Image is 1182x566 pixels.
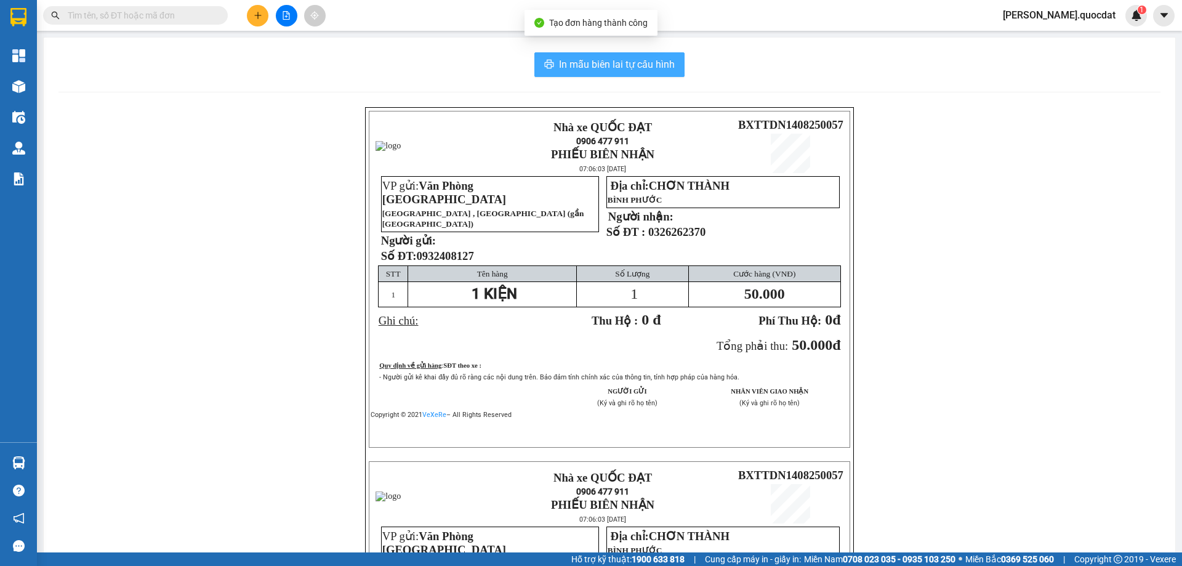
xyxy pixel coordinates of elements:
span: BÌNH PHƯỚC [608,546,662,555]
span: check-circle [534,18,544,28]
span: VP gửi: [382,530,506,556]
input: Tìm tên, số ĐT hoặc mã đơn [68,9,213,22]
button: caret-down [1153,5,1175,26]
span: Thu Hộ : [592,314,638,327]
span: message [13,540,25,552]
span: ⚪️ [959,557,962,562]
img: warehouse-icon [12,111,25,124]
span: Phí Thu Hộ: [758,314,821,327]
button: aim [304,5,326,26]
strong: Người nhận: [608,210,673,223]
span: | [694,552,696,566]
strong: Nhà xe QUỐC ĐẠT [553,121,652,134]
img: warehouse-icon [12,80,25,93]
img: logo [376,491,401,501]
span: 0 [825,312,832,328]
span: 0932408127 [416,249,473,262]
img: solution-icon [12,172,25,185]
span: 1 KIỆN [472,285,517,302]
img: dashboard-icon [12,49,25,62]
span: | [1063,552,1065,566]
span: : [441,362,481,369]
span: STT [386,269,401,278]
span: Địa chỉ: [610,179,730,192]
span: 1 [391,290,395,299]
button: file-add [276,5,297,26]
span: Số Lượng [615,269,649,278]
span: Văn Phòng [GEOGRAPHIC_DATA] [382,179,506,206]
span: (Ký và ghi rõ họ tên) [739,399,800,407]
span: 07:06:03 [DATE] [579,165,626,173]
span: 0 đ [641,312,661,328]
span: BXTTDN1408250057 [738,118,843,131]
span: đ [832,337,840,353]
span: 0906 477 911 [576,487,629,496]
span: Quy định về gửi hàng [379,362,441,369]
a: VeXeRe [422,411,446,419]
span: plus [254,11,262,20]
span: Hỗ trợ kỹ thuật: [571,552,685,566]
strong: PHIẾU BIÊN NHẬN [551,148,654,161]
span: Địa chỉ: [610,530,730,543]
span: 0906 477 911 [576,136,629,146]
img: warehouse-icon [12,142,25,155]
span: Ghi chú: [379,314,419,327]
span: CHƠN THÀNH [649,530,730,543]
span: 50.000 [792,337,832,353]
span: [PERSON_NAME].quocdat [993,7,1125,23]
span: Miền Bắc [965,552,1054,566]
span: 07:06:03 [DATE] [579,515,626,524]
strong: SĐT theo xe : [443,362,481,369]
span: - Người gửi kê khai đầy đủ rõ ràng các nội dung trên. Bảo đảm tính chính xác của thông tin, tính ... [379,373,739,381]
span: [GEOGRAPHIC_DATA] , [GEOGRAPHIC_DATA] (gần [GEOGRAPHIC_DATA]) [382,209,584,228]
span: CHƠN THÀNH [649,179,730,192]
span: In mẫu biên lai tự cấu hình [559,57,675,72]
span: file-add [282,11,291,20]
span: Cung cấp máy in - giấy in: [705,552,801,566]
img: warehouse-icon [12,456,25,469]
strong: NGƯỜI GỬI [608,388,646,395]
strong: PHIẾU BIÊN NHẬN [551,498,654,511]
strong: Số ĐT: [381,249,474,262]
span: 1 [630,286,638,302]
span: Tên hàng [477,269,508,278]
span: aim [310,11,319,20]
span: question-circle [13,485,25,496]
span: (Ký và ghi rõ họ tên) [597,399,657,407]
span: Tạo đơn hàng thành công [549,18,648,28]
span: VP gửi: [382,179,506,206]
span: 1 [1140,6,1144,14]
span: copyright [1114,555,1122,564]
strong: 0708 023 035 - 0935 103 250 [843,554,955,564]
img: logo-vxr [10,8,26,26]
span: BÌNH PHƯỚC [608,195,662,204]
strong: NHÂN VIÊN GIAO NHẬN [731,388,808,395]
span: Copyright © 2021 – All Rights Reserved [371,411,512,419]
span: printer [544,59,554,71]
strong: Nhà xe QUỐC ĐẠT [553,471,652,484]
button: printerIn mẫu biên lai tự cấu hình [534,52,685,77]
span: notification [13,512,25,524]
strong: 1900 633 818 [632,554,685,564]
strong: 0369 525 060 [1001,554,1054,564]
span: 0326262370 [648,225,706,238]
span: BXTTDN1408250057 [738,469,843,482]
sup: 1 [1138,6,1146,14]
img: icon-new-feature [1131,10,1142,21]
span: Tổng phải thu: [717,339,788,352]
strong: Số ĐT : [606,225,646,238]
span: Cước hàng (VNĐ) [733,269,795,278]
span: 50.000 [744,286,785,302]
img: logo [376,141,401,151]
strong: đ [758,312,840,328]
span: Văn Phòng [GEOGRAPHIC_DATA] [382,530,506,556]
span: Miền Nam [804,552,955,566]
strong: Người gửi: [381,234,436,247]
span: search [51,11,60,20]
span: caret-down [1159,10,1170,21]
button: plus [247,5,268,26]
